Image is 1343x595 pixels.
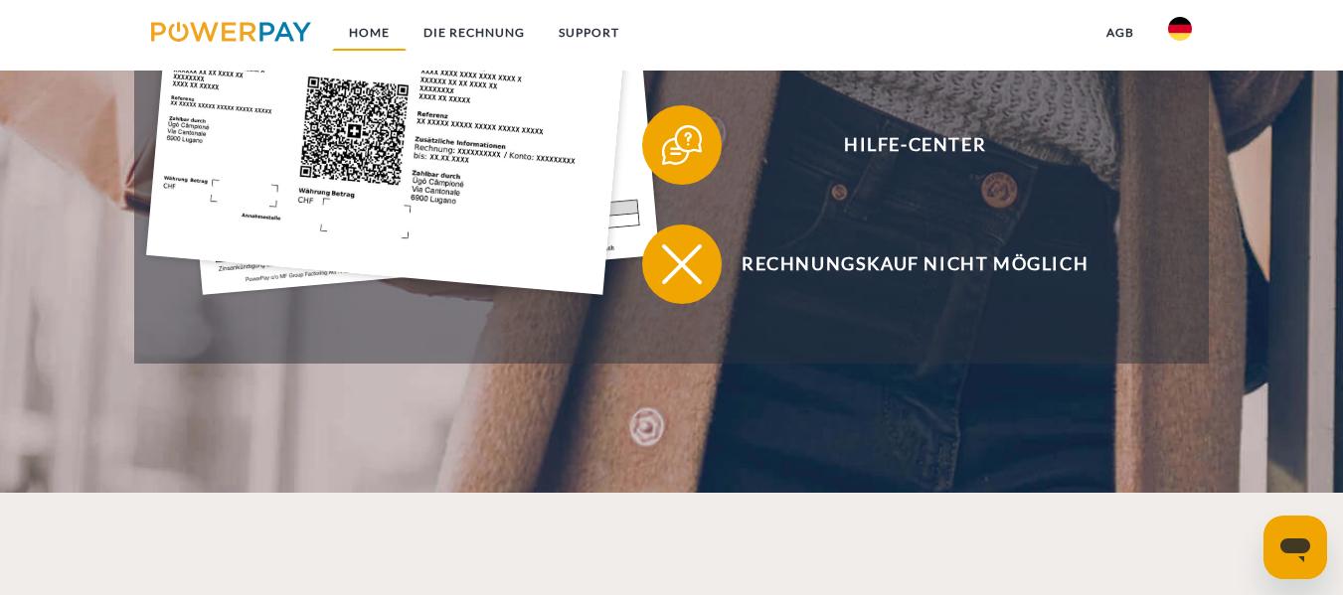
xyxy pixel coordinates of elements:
a: SUPPORT [542,15,636,51]
a: Home [332,15,407,51]
span: Hilfe-Center [671,105,1158,185]
img: de [1168,17,1192,41]
img: qb_close.svg [657,239,707,289]
button: Hilfe-Center [642,105,1159,185]
a: agb [1090,15,1151,51]
a: DIE RECHNUNG [407,15,542,51]
img: logo-powerpay.svg [151,22,311,42]
img: qb_help.svg [657,120,707,170]
span: Rechnungskauf nicht möglich [671,224,1158,304]
iframe: Schaltfläche zum Öffnen des Messaging-Fensters [1263,516,1327,579]
button: Rechnungskauf nicht möglich [642,224,1159,304]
